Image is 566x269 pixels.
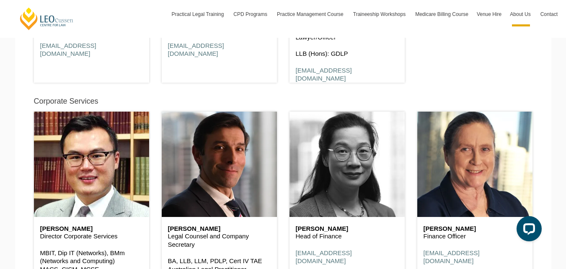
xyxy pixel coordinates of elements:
[536,2,562,26] a: Contact
[296,67,352,82] a: [EMAIL_ADDRESS][DOMAIN_NAME]
[273,2,349,26] a: Practice Management Course
[168,42,224,57] a: [EMAIL_ADDRESS][DOMAIN_NAME]
[510,213,545,248] iframe: LiveChat chat widget
[229,2,273,26] a: CPD Programs
[168,225,271,232] h6: [PERSON_NAME]
[168,232,271,248] p: Legal Counsel and Company Secretary
[40,42,96,57] a: [EMAIL_ADDRESS][DOMAIN_NAME]
[296,232,398,240] p: Head of Finance
[424,232,526,240] p: Finance Officer
[473,2,506,26] a: Venue Hire
[19,7,75,31] a: [PERSON_NAME] Centre for Law
[411,2,473,26] a: Medicare Billing Course
[424,249,480,265] a: [EMAIL_ADDRESS][DOMAIN_NAME]
[349,2,411,26] a: Traineeship Workshops
[506,2,536,26] a: About Us
[296,50,398,58] p: LLB (Hons): GDLP
[168,2,230,26] a: Practical Legal Training
[40,232,143,240] p: Director Corporate Services
[296,249,352,265] a: [EMAIL_ADDRESS][DOMAIN_NAME]
[34,97,98,106] h5: Corporate Services
[424,225,526,232] h6: [PERSON_NAME]
[296,225,398,232] h6: [PERSON_NAME]
[40,225,143,232] h6: [PERSON_NAME]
